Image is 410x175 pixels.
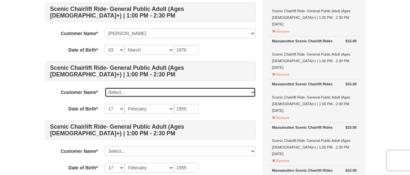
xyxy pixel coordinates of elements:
strong: $15.00 [346,81,357,87]
strong: $15.00 [346,167,357,174]
input: YYYY [174,104,199,114]
div: Scenic Chairlift Ride- General Public Adult (Ages [DEMOGRAPHIC_DATA]+) | 1:00 PM - 2:30 PM [DATE] [272,38,356,71]
div: Massanutten Scenic Chairlift Rides [272,38,356,44]
strong: Date of Birth* [68,47,98,53]
strong: Customer Name* [61,90,98,95]
h4: Scenic Chairlift Ride- General Public Adult (Ages [DEMOGRAPHIC_DATA]+) | 1:00 PM - 2:30 PM [45,3,256,22]
strong: Date of Birth* [68,165,98,170]
div: Massanutten Scenic Chairlift Rides [272,81,356,87]
h4: Scenic Chairlift Ride- General Public Adult (Ages [DEMOGRAPHIC_DATA]+) | 1:00 PM - 2:30 PM [45,120,256,140]
h4: Scenic Chairlift Ride- General Public Adult (Ages [DEMOGRAPHIC_DATA]+) | 1:00 PM - 2:30 PM [45,62,256,81]
input: YYYY [174,163,199,173]
button: Remove [272,26,290,35]
div: Scenic Chairlift Ride- General Public Adult (Ages [DEMOGRAPHIC_DATA]+) | 1:00 PM - 2:30 PM [DATE] [272,81,356,114]
button: Remove [272,113,290,121]
strong: Customer Name* [61,31,98,36]
div: Scenic Chairlift Ride- General Public Adult (Ages [DEMOGRAPHIC_DATA]+) | 1:00 PM - 2:30 PM [DATE] [272,124,356,157]
strong: Customer Name* [61,149,98,154]
strong: Date of Birth* [68,106,98,111]
button: Remove [272,69,290,78]
div: Massanutten Scenic Chairlift Rides [272,167,356,174]
strong: $15.00 [346,124,357,131]
input: YYYY [174,45,199,55]
div: Massanutten Scenic Chairlift Rides [272,124,356,131]
button: Remove [272,156,290,164]
strong: $15.00 [346,38,357,44]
